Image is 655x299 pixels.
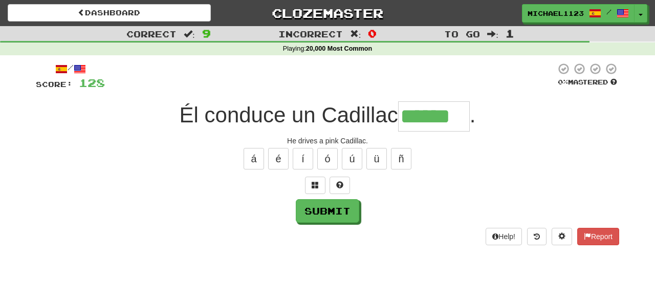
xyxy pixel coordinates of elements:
[487,30,498,38] span: :
[558,78,568,86] span: 0 %
[368,27,377,39] span: 0
[556,78,619,87] div: Mastered
[606,8,612,15] span: /
[202,27,211,39] span: 9
[296,199,359,223] button: Submit
[305,177,325,194] button: Switch sentence to multiple choice alt+p
[528,9,584,18] span: michael1123
[317,148,338,169] button: ó
[79,76,105,89] span: 128
[330,177,350,194] button: Single letter hint - you only get 1 per sentence and score half the points! alt+h
[527,228,547,245] button: Round history (alt+y)
[293,148,313,169] button: í
[36,80,73,89] span: Score:
[180,103,398,127] span: Él conduce un Cadillac
[522,4,635,23] a: michael1123 /
[486,228,522,245] button: Help!
[244,148,264,169] button: á
[36,136,619,146] div: He drives a pink Cadillac.
[350,30,361,38] span: :
[126,29,177,39] span: Correct
[506,27,514,39] span: 1
[391,148,411,169] button: ñ
[444,29,480,39] span: To go
[577,228,619,245] button: Report
[184,30,195,38] span: :
[226,4,429,22] a: Clozemaster
[278,29,343,39] span: Incorrect
[8,4,211,22] a: Dashboard
[366,148,387,169] button: ü
[470,103,476,127] span: .
[306,45,372,52] strong: 20,000 Most Common
[36,62,105,75] div: /
[342,148,362,169] button: ú
[268,148,289,169] button: é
